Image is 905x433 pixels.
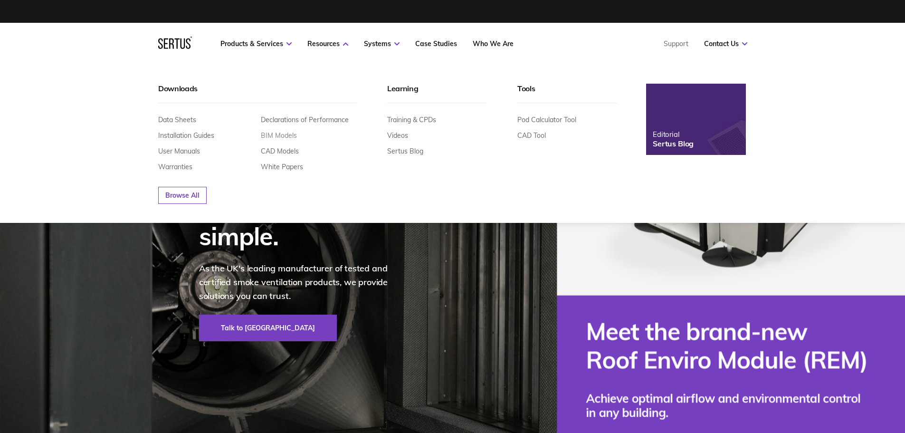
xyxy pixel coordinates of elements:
[261,147,299,155] a: CAD Models
[387,84,486,103] div: Learning
[261,115,349,124] a: Declarations of Performance
[517,84,617,103] div: Tools
[473,39,514,48] a: Who We Are
[653,139,694,148] div: Sertus Blog
[199,262,408,303] p: As the UK's leading manufacturer of tested and certified smoke ventilation products, we provide s...
[158,84,357,103] div: Downloads
[307,39,348,48] a: Resources
[387,147,423,155] a: Sertus Blog
[158,163,192,171] a: Warranties
[646,84,746,155] a: EditorialSertus Blog
[704,39,747,48] a: Contact Us
[517,115,576,124] a: Pod Calculator Tool
[261,131,297,140] a: BIM Models
[364,39,400,48] a: Systems
[158,187,207,204] a: Browse All
[199,315,337,341] a: Talk to [GEOGRAPHIC_DATA]
[664,39,688,48] a: Support
[158,131,214,140] a: Installation Guides
[653,130,694,139] div: Editorial
[261,163,303,171] a: White Papers
[158,147,200,155] a: User Manuals
[220,39,292,48] a: Products & Services
[387,131,408,140] a: Videos
[158,115,196,124] a: Data Sheets
[387,115,436,124] a: Training & CPDs
[415,39,457,48] a: Case Studies
[199,168,408,250] div: Smoke ventilation, made simple.
[517,131,546,140] a: CAD Tool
